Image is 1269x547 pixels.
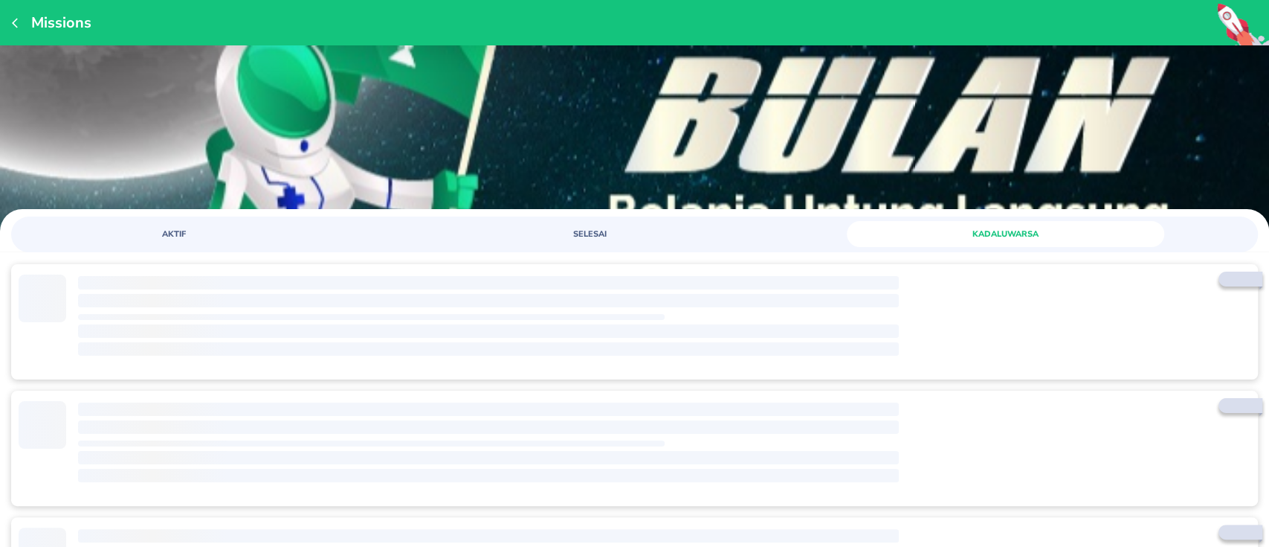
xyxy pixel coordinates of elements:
span: ‌ [78,342,899,356]
span: ‌ [78,451,899,464]
span: ‌ [78,276,899,290]
span: ‌ [19,275,66,322]
span: ‌ [78,294,899,307]
span: KADALUWARSA [856,228,1155,240]
span: ‌ [78,441,665,447]
span: AKTIF [25,228,324,240]
span: ‌ [78,324,899,338]
a: SELESAI [431,221,838,247]
span: ‌ [78,529,899,543]
span: ‌ [78,403,899,416]
span: ‌ [78,420,899,434]
a: KADALUWARSA [847,221,1253,247]
span: ‌ [78,469,899,482]
a: AKTIF [16,221,422,247]
span: ‌ [78,314,665,320]
div: loyalty mission tabs [11,217,1258,247]
p: Missions [24,13,91,33]
span: SELESAI [440,228,740,240]
span: ‌ [19,401,66,449]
